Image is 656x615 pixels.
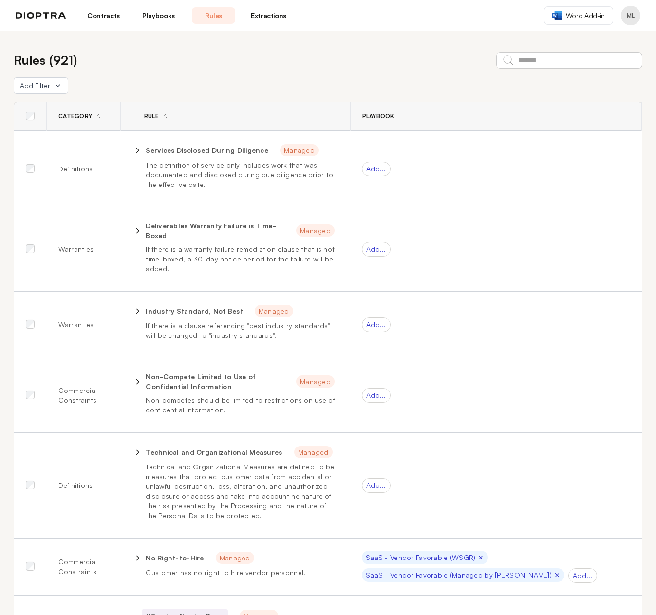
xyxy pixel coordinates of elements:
td: Definitions [47,433,121,539]
div: Add... [362,317,391,332]
a: Playbooks [137,7,180,24]
div: SaaS - Vendor Favorable (WSGR) [362,551,488,564]
span: Managed [216,552,254,564]
p: Deliverables Warranty Failure is Time-Boxed [146,221,284,241]
a: Contracts [82,7,125,24]
td: Definitions [47,131,121,207]
button: Add Filter [14,77,68,94]
p: Technical and Organizational Measures [146,447,282,457]
span: Managed [255,305,293,317]
p: Industry Standard, Not Best [146,306,243,316]
td: Warranties [47,292,121,358]
td: Commercial Constraints [47,539,121,596]
span: Managed [280,144,319,156]
p: Non-competes should be limited to restrictions on use of confidential information. [146,395,338,415]
h2: Rules ( 921 ) [14,51,77,70]
span: Managed [294,446,333,458]
a: Extractions [247,7,290,24]
span: Playbook [362,112,394,120]
p: The definition of service only includes work that was documented and disclosed during due diligen... [146,160,338,189]
div: Rule [132,112,159,120]
div: Add... [362,162,391,176]
img: logo [16,12,66,19]
span: Word Add-in [566,11,605,20]
button: Profile menu [621,6,640,25]
span: Category [58,112,92,120]
p: Services Disclosed During Diligence [146,146,268,155]
p: Technical and Organizational Measures are defined to be measures that protect customer data from ... [146,462,338,521]
div: Add... [362,388,391,403]
span: Managed [296,224,335,237]
a: Rules [192,7,235,24]
div: SaaS - Vendor Favorable (Managed by [PERSON_NAME]) [362,568,564,582]
p: Non-Compete Limited to Use of Confidential Information [146,372,284,391]
div: Add... [362,242,391,257]
div: Add... [568,568,597,583]
td: Commercial Constraints [47,358,121,433]
div: Add... [362,478,391,493]
a: Word Add-in [544,6,613,25]
span: Add Filter [20,81,50,91]
img: word [552,11,562,20]
p: Customer has no right to hire vendor personnel. [146,568,338,578]
td: Warranties [47,207,121,292]
p: If there is a warranty failure remediation clause that is not time-boxed, a 30-day notice period ... [146,244,338,274]
p: No Right-to-Hire [146,553,204,563]
p: If there is a clause referencing "best industry standards" it will be changed to "industry standa... [146,321,338,340]
span: Managed [296,375,335,388]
